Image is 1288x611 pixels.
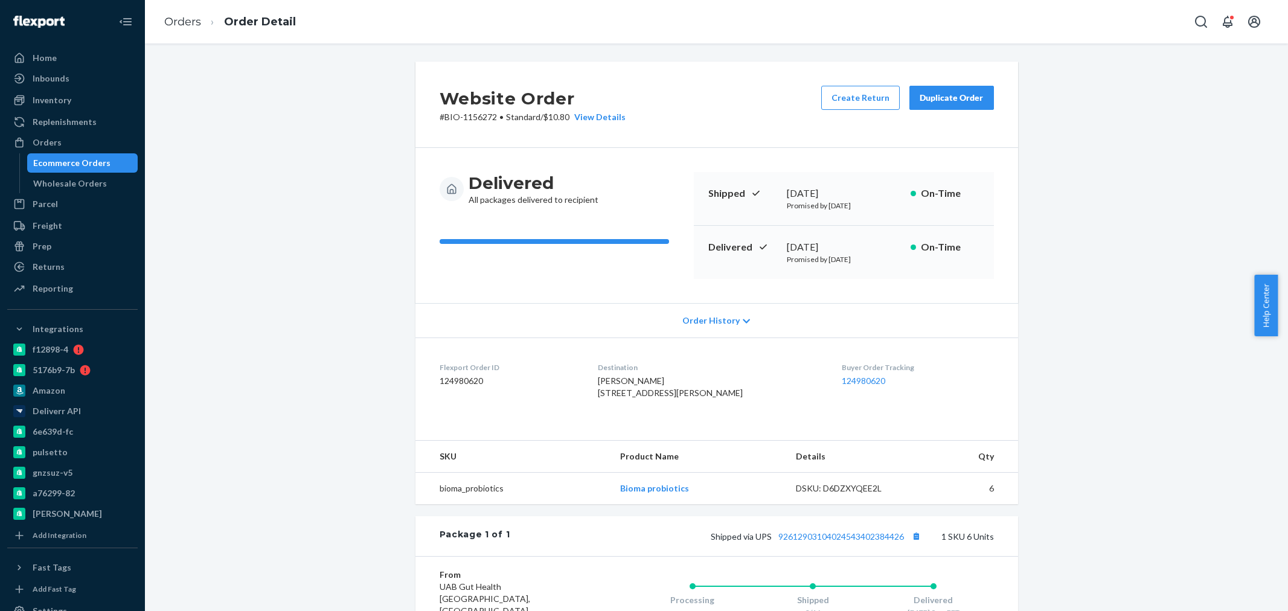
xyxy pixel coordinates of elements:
button: Create Return [821,86,900,110]
div: [DATE] [787,187,901,200]
a: Deliverr API [7,401,138,421]
div: Integrations [33,323,83,335]
a: a76299-82 [7,484,138,503]
dt: Destination [598,362,822,373]
button: View Details [569,111,626,123]
a: Order Detail [224,15,296,28]
div: pulsetto [33,446,68,458]
div: f12898-4 [33,344,68,356]
p: On-Time [921,240,979,254]
div: Amazon [33,385,65,397]
a: Add Integration [7,528,138,543]
ol: breadcrumbs [155,4,306,40]
span: • [499,112,504,122]
div: 6e639d-fc [33,426,73,438]
div: Replenishments [33,116,97,128]
a: Amazon [7,381,138,400]
dt: Flexport Order ID [440,362,579,373]
div: Reporting [33,283,73,295]
div: Parcel [33,198,58,210]
button: Duplicate Order [909,86,994,110]
div: Shipped [752,594,873,606]
th: Details [786,441,919,473]
a: 5176b9-7b [7,360,138,380]
button: Close Navigation [114,10,138,34]
div: Ecommerce Orders [33,157,111,169]
div: [PERSON_NAME] [33,508,102,520]
dt: From [440,569,584,581]
div: Orders [33,136,62,149]
p: Delivered [708,240,777,254]
td: 6 [919,473,1018,505]
a: Inbounds [7,69,138,88]
dt: Buyer Order Tracking [842,362,994,373]
a: gnzsuz-v5 [7,463,138,482]
button: Open account menu [1242,10,1266,34]
span: Order History [682,315,740,327]
a: 124980620 [842,376,885,386]
a: f12898-4 [7,340,138,359]
div: DSKU: D6DZXYQEE2L [796,482,909,494]
th: Qty [919,441,1018,473]
p: On-Time [921,187,979,200]
a: Ecommerce Orders [27,153,138,173]
a: Returns [7,257,138,277]
div: 5176b9-7b [33,364,75,376]
a: Freight [7,216,138,235]
dd: 124980620 [440,375,579,387]
div: [DATE] [787,240,901,254]
p: Promised by [DATE] [787,254,901,264]
th: Product Name [610,441,786,473]
div: Deliverr API [33,405,81,417]
div: Prep [33,240,51,252]
h3: Delivered [469,172,598,194]
div: Inventory [33,94,71,106]
div: 1 SKU 6 Units [510,528,993,544]
button: Fast Tags [7,558,138,577]
div: Add Fast Tag [33,584,76,594]
div: All packages delivered to recipient [469,172,598,206]
p: Promised by [DATE] [787,200,901,211]
img: Flexport logo [13,16,65,28]
button: Copy tracking number [909,528,924,544]
a: Add Fast Tag [7,582,138,597]
a: [PERSON_NAME] [7,504,138,523]
th: SKU [415,441,610,473]
div: Home [33,52,57,64]
p: Shipped [708,187,777,200]
p: # BIO-1156272 / $10.80 [440,111,626,123]
a: Inventory [7,91,138,110]
button: Open notifications [1216,10,1240,34]
div: Freight [33,220,62,232]
div: Duplicate Order [920,92,984,104]
a: Home [7,48,138,68]
a: 92612903104024543402384426 [778,531,904,542]
a: pulsetto [7,443,138,462]
div: Returns [33,261,65,273]
a: 6e639d-fc [7,422,138,441]
a: Orders [7,133,138,152]
span: [PERSON_NAME] [STREET_ADDRESS][PERSON_NAME] [598,376,743,398]
div: Inbounds [33,72,69,85]
a: Prep [7,237,138,256]
button: Integrations [7,319,138,339]
button: Open Search Box [1189,10,1213,34]
td: bioma_probiotics [415,473,610,505]
div: Fast Tags [33,561,71,574]
a: Wholesale Orders [27,174,138,193]
a: Bioma probiotics [620,483,689,493]
a: Orders [164,15,201,28]
a: Replenishments [7,112,138,132]
button: Help Center [1254,275,1278,336]
span: Standard [506,112,540,122]
div: Wholesale Orders [33,178,107,190]
div: gnzsuz-v5 [33,467,72,479]
span: Shipped via UPS [711,531,924,542]
div: Delivered [873,594,994,606]
a: Parcel [7,194,138,214]
div: Processing [632,594,753,606]
h2: Website Order [440,86,626,111]
div: a76299-82 [33,487,75,499]
div: Add Integration [33,530,86,540]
